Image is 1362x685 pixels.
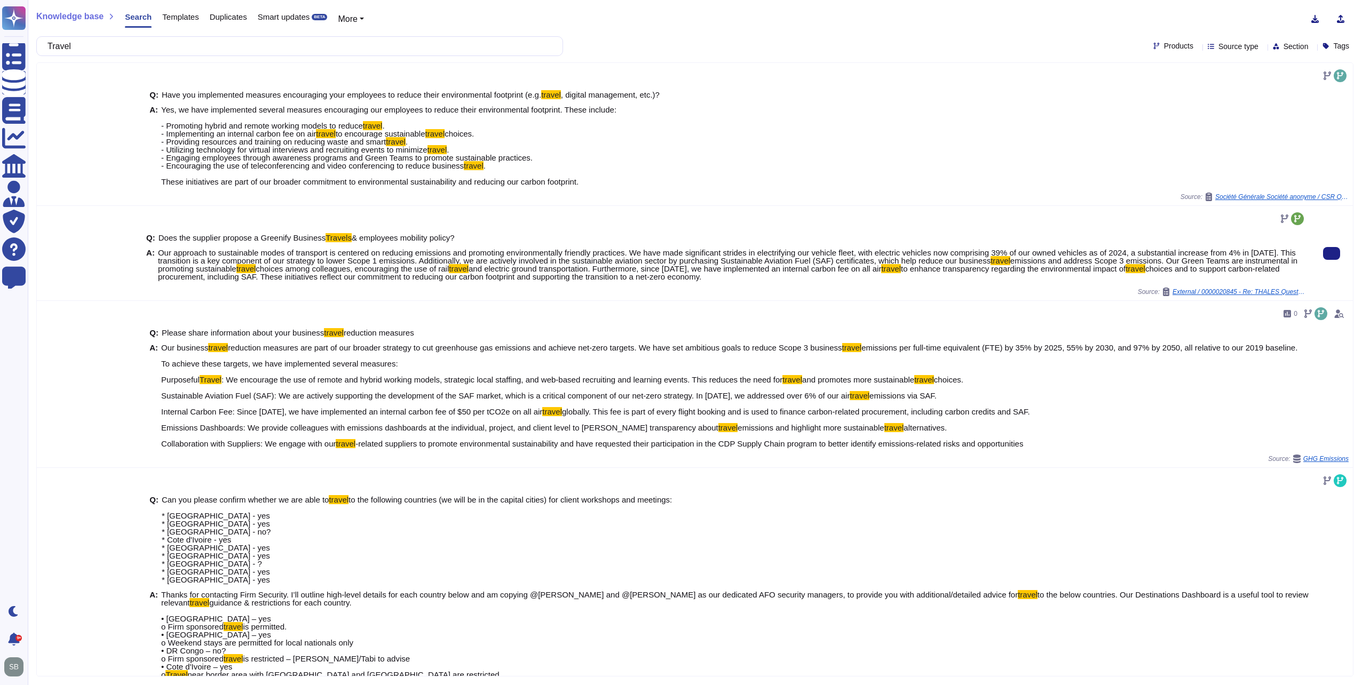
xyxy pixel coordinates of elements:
[1164,42,1193,50] span: Products
[161,137,427,154] span: . - Utilizing technology for virtual interviews and recruiting events to minimize
[161,121,385,138] span: . - Implementing an internal carbon fee on air
[1173,289,1306,295] span: External / 0000020845 - Re: THALES Questionnaire ESG 2025
[324,328,344,337] mark: travel
[158,264,1280,281] span: choices and to support carbon-related procurement, including SAF. These initiatives reflect our c...
[224,622,243,631] mark: travel
[1284,43,1309,50] span: Section
[200,375,221,384] mark: Travel
[165,670,187,679] mark: Travel
[149,329,159,337] b: Q:
[336,439,355,448] mark: travel
[738,423,884,432] span: emissions and highlight more sustainable
[850,391,869,400] mark: travel
[161,654,410,679] span: is restricted – [PERSON_NAME]/Tabi to advise • Cote d'Ivoire – yes o
[1215,194,1349,200] span: Société Générale Société anonyme / CSR Questionnaire Sogé 202504
[842,343,862,352] mark: travel
[312,14,327,20] div: BETA
[221,375,782,384] span: : We encourage the use of remote and hybrid working models, strategic local staffing, and web-bas...
[427,145,447,154] mark: travel
[1181,193,1349,201] span: Source:
[541,90,561,99] mark: travel
[146,234,155,242] b: Q:
[208,343,228,352] mark: travel
[161,129,474,146] span: choices. - Providing resources and training on reducing waste and smart
[161,590,1309,607] span: to the below countries. Our Destinations Dashboard is a useful tool to review relevant
[1218,43,1258,50] span: Source type
[425,129,445,138] mark: travel
[146,249,155,281] b: A:
[355,439,1023,448] span: -related suppliers to promote environmental sustainability and have requested their participation...
[884,423,904,432] mark: travel
[161,105,616,130] span: Yes, we have implemented several measures encouraging our employees to reduce their environmental...
[159,233,326,242] span: Does the supplier propose a Greenify Business
[542,407,562,416] mark: travel
[881,264,901,273] mark: travel
[125,13,152,21] span: Search
[336,129,425,138] span: to encourage sustainable
[161,622,353,663] span: is permitted. • [GEOGRAPHIC_DATA] – yes o Weekend stays are permitted for local nationals only • ...
[149,106,158,186] b: A:
[1138,288,1306,296] span: Source:
[236,264,256,273] mark: travel
[161,407,1030,432] span: globally. This fee is part of every flight booking and is used to finance carbon-related procurem...
[4,657,23,676] img: user
[326,233,352,242] mark: Travels
[344,328,414,337] span: reduction measures
[162,328,324,337] span: Please share information about your business
[42,37,552,55] input: Search a question or template...
[161,343,208,352] span: Our business
[386,137,406,146] mark: travel
[1018,590,1038,599] mark: travel
[363,121,383,130] mark: travel
[210,13,247,21] span: Duplicates
[1126,264,1145,273] mark: travel
[224,654,243,663] mark: travel
[189,598,209,607] mark: travel
[15,635,22,641] div: 9+
[162,13,199,21] span: Templates
[228,343,842,352] span: reduction measures are part of our broader strategy to cut greenhouse gas emissions and achieve n...
[1333,42,1349,50] span: Tags
[161,145,533,170] span: . - Engaging employees through awareness programs and Green Teams to promote sustainable practice...
[149,344,158,448] b: A:
[464,161,484,170] mark: travel
[158,248,1296,265] span: Our approach to sustainable modes of transport is centered on reducing emissions and promoting en...
[2,655,31,679] button: user
[316,129,336,138] mark: travel
[338,14,357,23] span: More
[1268,455,1349,463] span: Source:
[901,264,1126,273] span: to enhance transparency regarding the environmental impact of
[161,590,1018,599] span: Thanks for contacting Firm Security. I’ll outline high-level details for each country below and a...
[1294,310,1297,317] span: 0
[161,598,352,631] span: guidance & restrictions for each country. • [GEOGRAPHIC_DATA] – yes o Firm sponsored
[149,496,159,584] b: Q:
[991,256,1010,265] mark: travel
[782,375,802,384] mark: travel
[162,495,672,584] span: to the following countries (we will be in the capital cities) for client workshops and meetings: ...
[36,12,104,21] span: Knowledge base
[718,423,738,432] mark: travel
[256,264,449,273] span: choices among colleagues, encouraging the use of rail
[162,495,329,504] span: Can you please confirm whether we are able to
[449,264,469,273] mark: travel
[162,90,541,99] span: Have you implemented measures encouraging your employees to reduce their environmental footprint ...
[914,375,934,384] mark: travel
[258,13,310,21] span: Smart updates
[561,90,660,99] span: , digital management, etc.)?
[1303,456,1349,462] span: GHG Emissions
[158,256,1297,273] span: emissions and address Scope 3 emissions. Our Green Teams are instrumental in promoting sustainable
[469,264,881,273] span: and electric ground transportation. Furthermore, since [DATE], we have implemented an internal ca...
[329,495,349,504] mark: travel
[338,13,364,26] button: More
[802,375,914,384] span: and promotes more sustainable
[161,343,1297,384] span: emissions per full-time equivalent (FTE) by 35% by 2025, 55% by 2030, and 97% by 2050, all relati...
[352,233,455,242] span: & employees mobility policy?
[149,91,159,99] b: Q:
